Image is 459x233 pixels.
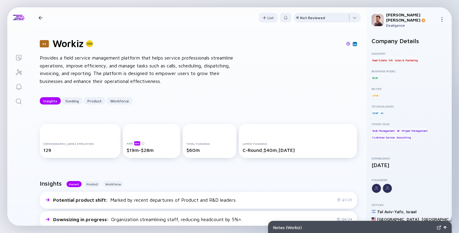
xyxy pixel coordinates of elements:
div: HR [388,57,393,63]
div: Offices [372,203,447,207]
div: $19m-$28m [127,147,177,153]
div: Customer Service [372,135,395,141]
img: Workiz Website [346,42,350,46]
div: Israel [406,209,416,214]
span: Downsizing in progress : [53,217,110,222]
div: Accounting [396,135,411,141]
img: Gil Profile Picture [372,14,384,26]
div: [DEMOGRAPHIC_DATA] Employees [43,142,117,146]
div: Dealigence [386,23,437,28]
button: Workforce [103,181,123,187]
div: ARR [127,141,177,146]
div: Technologies [372,105,447,108]
a: Investor Map [7,64,30,79]
div: Total Funding [186,142,233,146]
h1: Workiz [53,38,83,49]
img: Israel Flag [372,209,376,214]
div: Q4/24 [337,217,352,221]
div: $60m [186,147,233,153]
a: Reminders [7,79,30,94]
h2: Insights [40,180,62,187]
div: Marked by recent departures of Product and R&D leaders. [53,197,236,203]
div: Established [372,156,447,160]
div: Organization streamlining staff, reducing headcount by 5%+. [53,217,242,222]
div: AI [380,110,384,116]
div: [DATE] [372,162,447,168]
div: Business Model [372,69,447,73]
div: Task Management [372,128,396,134]
div: Notes ( Workiz ) [273,225,434,230]
div: Founders [372,178,447,182]
img: Open Notes [444,226,447,229]
div: C-Round, $40m, [DATE] [243,147,353,153]
div: beta [134,141,140,146]
button: Recent [66,181,82,187]
span: Potential product shift : [53,197,109,203]
div: Product [84,96,105,106]
div: 53 [40,40,49,47]
img: United States Flag [372,217,376,221]
div: Sales & Marketing [394,57,419,63]
div: Tel Aviv-Yafo , [377,209,405,214]
div: Q1/25 [337,197,352,202]
div: Insights [40,96,61,106]
button: Insights [40,97,61,105]
button: List [259,13,277,22]
a: Search [7,94,30,108]
button: Funding [62,97,83,105]
img: Workiz Linkedin Page [353,43,356,46]
div: Latest Funding [243,142,353,146]
div: Not Reviewed [300,15,325,20]
div: Real Estate [372,57,387,63]
img: Expand Notes [437,225,441,230]
button: Product [84,97,105,105]
div: [PERSON_NAME] [PERSON_NAME] [386,12,437,22]
h2: Company Details [372,37,447,44]
div: Funding [62,96,83,106]
div: BI [396,128,400,134]
button: Workforce [107,97,133,105]
div: 129 [43,147,117,153]
div: Industry [372,52,447,55]
button: Product [84,181,100,187]
a: Lists [7,50,30,64]
div: Project Management [401,128,428,134]
div: SMB [372,92,379,98]
div: Workforce [107,96,133,106]
div: VOIP [372,110,379,116]
div: Provides a field service management platform that helps service professionals streamline operatio... [40,54,234,85]
div: B2B [372,75,378,81]
div: Other Tags [372,122,447,126]
div: [GEOGRAPHIC_DATA] , [377,217,420,222]
img: Menu [440,17,444,22]
div: Buyer [372,87,447,91]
